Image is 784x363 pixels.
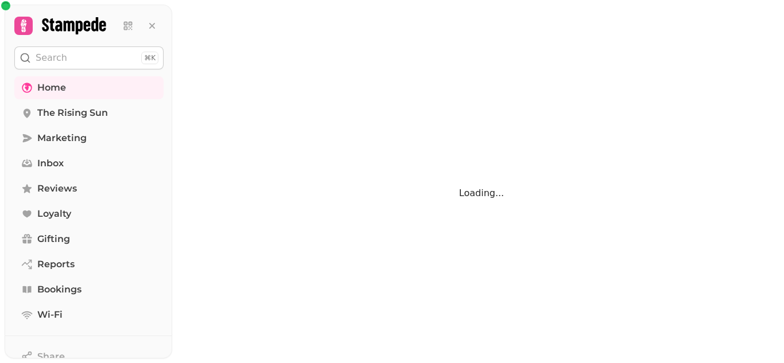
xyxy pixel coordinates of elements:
a: Bookings [14,278,164,301]
div: ⌘K [141,52,158,64]
a: Reviews [14,177,164,200]
a: Loyalty [14,202,164,225]
span: Marketing [37,131,87,145]
span: Bookings [37,283,81,296]
a: Gifting [14,228,164,251]
a: The Rising Sun [14,102,164,124]
span: Reports [37,257,75,271]
a: Inbox [14,152,164,175]
span: Wi-Fi [37,308,63,322]
a: Wi-Fi [14,303,164,326]
span: The Rising Sun [37,106,108,120]
a: Home [14,76,164,99]
span: Home [37,81,66,95]
p: Loading... [410,186,553,200]
span: Loyalty [37,207,71,221]
button: Search⌘K [14,46,164,69]
span: Inbox [37,157,64,170]
a: Marketing [14,127,164,150]
p: Search [36,51,67,65]
span: Reviews [37,182,77,196]
a: Reports [14,253,164,276]
span: Gifting [37,232,70,246]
